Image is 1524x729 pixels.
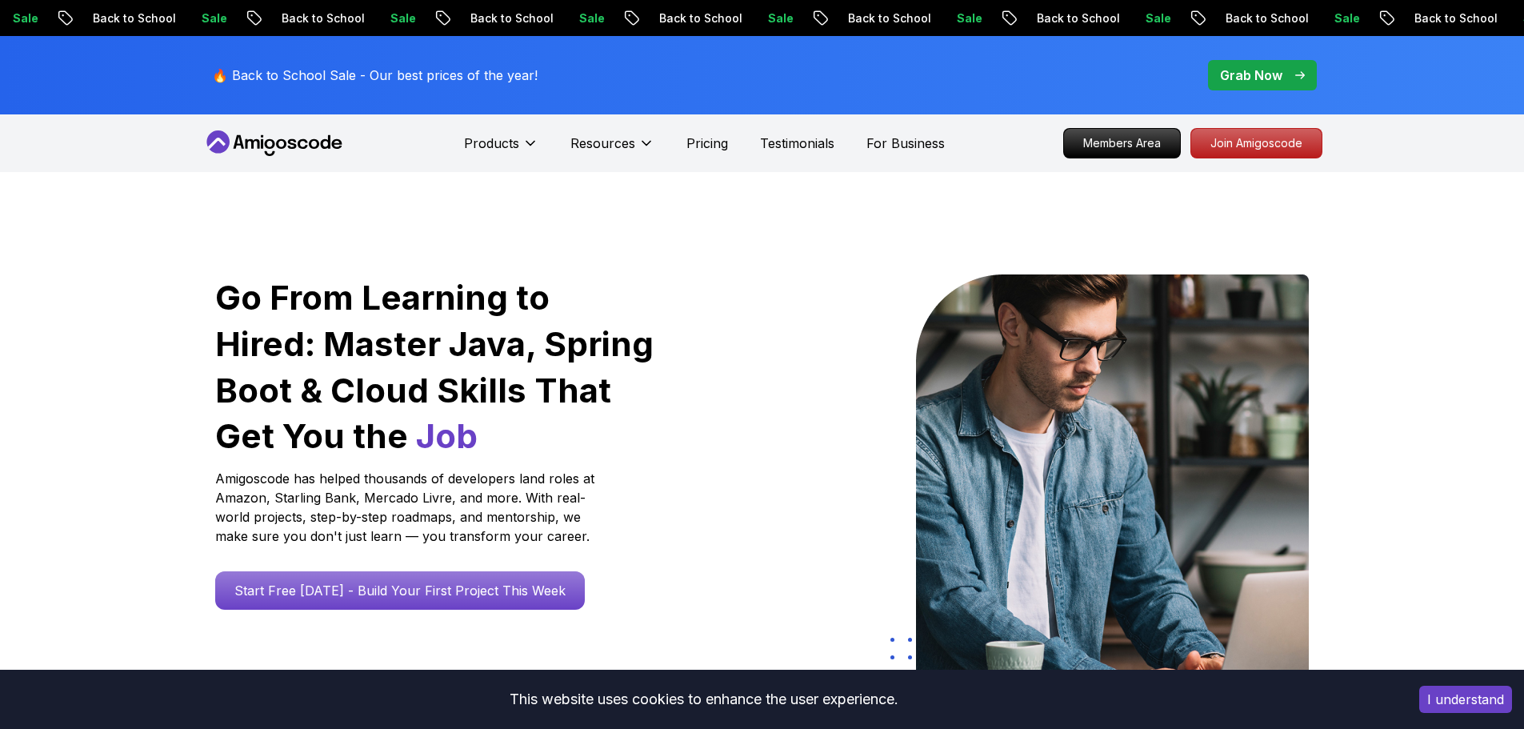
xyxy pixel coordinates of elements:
[1210,10,1319,26] p: Back to School
[570,134,654,166] button: Resources
[942,10,993,26] p: Sale
[375,10,426,26] p: Sale
[1063,128,1181,158] a: Members Area
[1130,10,1182,26] p: Sale
[1191,129,1322,158] p: Join Amigoscode
[215,469,599,546] p: Amigoscode has helped thousands of developers land roles at Amazon, Starling Bank, Mercado Livre,...
[564,10,615,26] p: Sale
[866,134,945,153] a: For Business
[833,10,942,26] p: Back to School
[570,134,635,153] p: Resources
[455,10,564,26] p: Back to School
[1190,128,1322,158] a: Join Amigoscode
[215,274,656,459] h1: Go From Learning to Hired: Master Java, Spring Boot & Cloud Skills That Get You the
[760,134,834,153] a: Testimonials
[1399,10,1508,26] p: Back to School
[1220,66,1282,85] p: Grab Now
[78,10,186,26] p: Back to School
[1419,686,1512,713] button: Accept cookies
[12,682,1395,717] div: This website uses cookies to enhance the user experience.
[416,415,478,456] span: Job
[1064,129,1180,158] p: Members Area
[212,66,538,85] p: 🔥 Back to School Sale - Our best prices of the year!
[1022,10,1130,26] p: Back to School
[464,134,538,166] button: Products
[215,571,585,610] a: Start Free [DATE] - Build Your First Project This Week
[1319,10,1370,26] p: Sale
[644,10,753,26] p: Back to School
[186,10,238,26] p: Sale
[916,274,1309,687] img: hero
[686,134,728,153] a: Pricing
[753,10,804,26] p: Sale
[464,134,519,153] p: Products
[266,10,375,26] p: Back to School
